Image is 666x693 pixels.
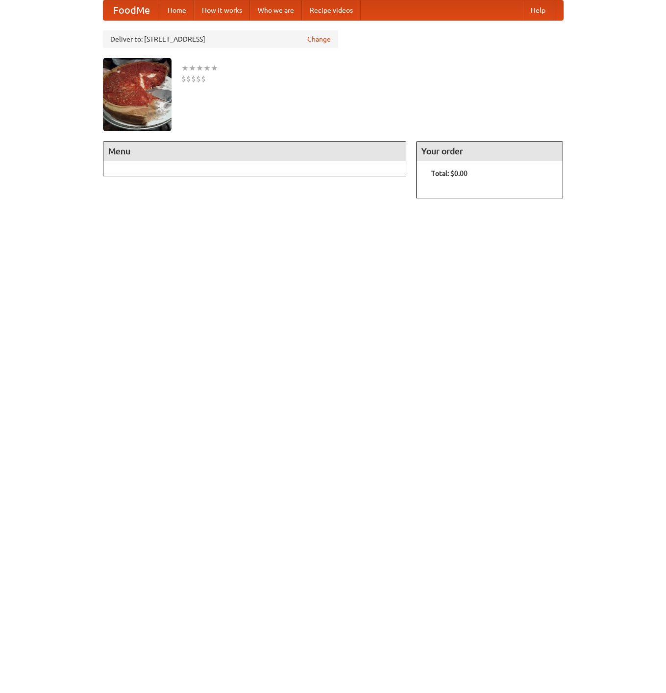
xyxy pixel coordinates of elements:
a: Who we are [250,0,302,20]
a: FoodMe [103,0,160,20]
li: $ [196,73,201,84]
a: Home [160,0,194,20]
li: ★ [181,63,189,73]
li: ★ [189,63,196,73]
a: Recipe videos [302,0,361,20]
img: angular.jpg [103,58,172,131]
b: Total: $0.00 [431,169,468,177]
div: Deliver to: [STREET_ADDRESS] [103,30,338,48]
li: $ [181,73,186,84]
li: ★ [211,63,218,73]
li: $ [191,73,196,84]
li: $ [186,73,191,84]
h4: Your order [417,142,563,161]
a: Change [307,34,331,44]
li: $ [201,73,206,84]
a: How it works [194,0,250,20]
h4: Menu [103,142,406,161]
li: ★ [203,63,211,73]
a: Help [523,0,553,20]
li: ★ [196,63,203,73]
